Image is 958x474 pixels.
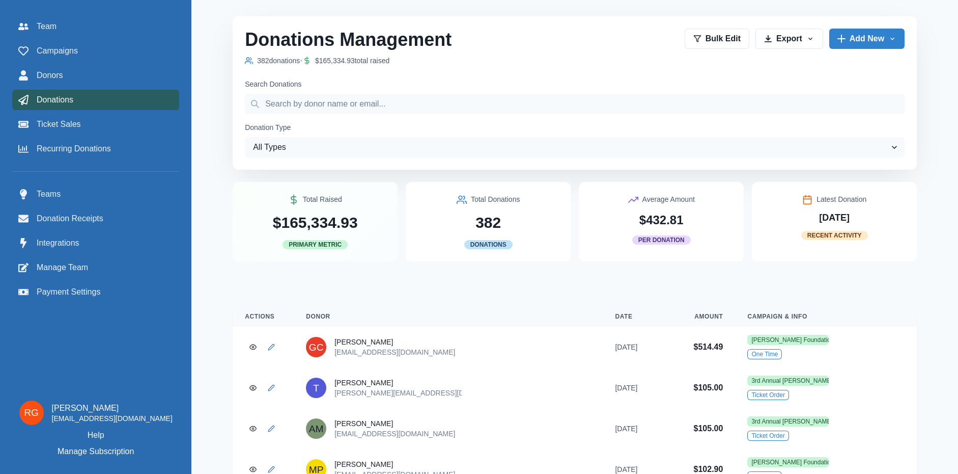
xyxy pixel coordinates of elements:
[245,29,452,50] h2: Donations Management
[735,306,917,327] th: Campaign & Info
[801,231,868,240] span: Recent Activity
[334,459,455,469] p: [PERSON_NAME]
[37,286,100,298] span: Payment Settings
[233,306,294,327] th: Actions
[639,211,684,229] p: $432.81
[747,457,829,467] a: [PERSON_NAME] Foundation
[686,424,723,434] p: $105.00
[283,240,348,249] span: Primary Metric
[615,424,662,434] p: [DATE]
[315,56,389,66] p: $165,334.93 total raised
[309,424,324,434] div: Alex Menendez
[12,114,179,135] a: Ticket Sales
[615,383,662,393] p: [DATE]
[334,388,462,398] p: [PERSON_NAME][EMAIL_ADDRESS][DOMAIN_NAME]
[615,342,662,352] p: [DATE]
[12,208,179,229] a: Donation Receipts
[829,29,905,49] button: Add New
[334,418,455,429] p: [PERSON_NAME]
[334,378,462,388] p: [PERSON_NAME]
[12,139,179,159] a: Recurring Donations
[306,418,590,439] a: Alex Menendez[PERSON_NAME][EMAIL_ADDRESS][DOMAIN_NAME]
[12,184,179,204] a: Teams
[747,376,829,386] a: 3rd Annual [PERSON_NAME] Foundation Golf Outing
[632,235,691,245] span: Per Donation
[12,233,179,253] a: Integrations
[245,420,261,437] a: View Donation
[300,55,303,67] p: •
[294,306,603,327] th: Donor
[313,383,319,393] div: Tyler
[816,194,866,205] p: Latest Donation
[306,378,590,398] a: Tyler[PERSON_NAME][PERSON_NAME][EMAIL_ADDRESS][DOMAIN_NAME]
[245,79,898,90] label: Search Donations
[88,429,104,441] a: Help
[37,20,57,33] span: Team
[334,337,455,347] p: [PERSON_NAME]
[747,416,829,427] a: 3rd Annual [PERSON_NAME] Foundation Golf Outing
[685,29,749,49] button: Bulk Edit
[642,194,695,205] p: Average Amount
[263,380,279,396] a: Edit Donation
[37,118,81,130] span: Ticket Sales
[334,347,455,357] p: [EMAIL_ADDRESS][DOMAIN_NAME]
[257,56,300,66] p: 382 donation s
[747,431,789,441] span: Ticket Order
[37,94,73,106] span: Donations
[245,122,898,133] label: Donation Type
[306,337,590,357] a: George Congreve[PERSON_NAME][EMAIL_ADDRESS][DOMAIN_NAME]
[686,383,723,393] p: $105.00
[37,261,88,274] span: Manage Team
[52,402,173,414] p: [PERSON_NAME]
[12,65,179,86] a: Donors
[747,349,782,359] span: One Time
[37,45,78,57] span: Campaigns
[12,282,179,302] a: Payment Settings
[245,380,261,396] a: View Donation
[464,240,513,249] span: Donations
[12,16,179,37] a: Team
[12,41,179,61] a: Campaigns
[273,211,358,234] p: $165,334.93
[12,257,179,278] a: Manage Team
[24,408,39,417] div: Richard P. Grimley
[755,29,823,49] button: Export
[303,194,342,205] p: Total Raised
[603,306,674,327] th: Date
[263,339,279,355] a: Edit Donation
[245,94,905,114] input: Search by donor name or email...
[37,213,103,225] span: Donation Receipts
[309,343,324,352] div: George Congreve
[37,188,61,200] span: Teams
[58,445,134,458] p: Manage Subscription
[819,211,850,225] p: [DATE]
[334,429,455,439] p: [EMAIL_ADDRESS][DOMAIN_NAME]
[245,339,261,355] a: View Donation
[747,390,789,400] span: Ticket Order
[686,342,723,352] p: $514.49
[475,211,501,234] p: 382
[37,143,111,155] span: Recurring Donations
[37,69,63,82] span: Donors
[674,306,735,327] th: Amount
[263,420,279,437] a: Edit Donation
[52,414,173,424] p: [EMAIL_ADDRESS][DOMAIN_NAME]
[37,237,79,249] span: Integrations
[12,90,179,110] a: Donations
[471,194,520,205] p: Total Donations
[747,335,829,345] a: [PERSON_NAME] Foundation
